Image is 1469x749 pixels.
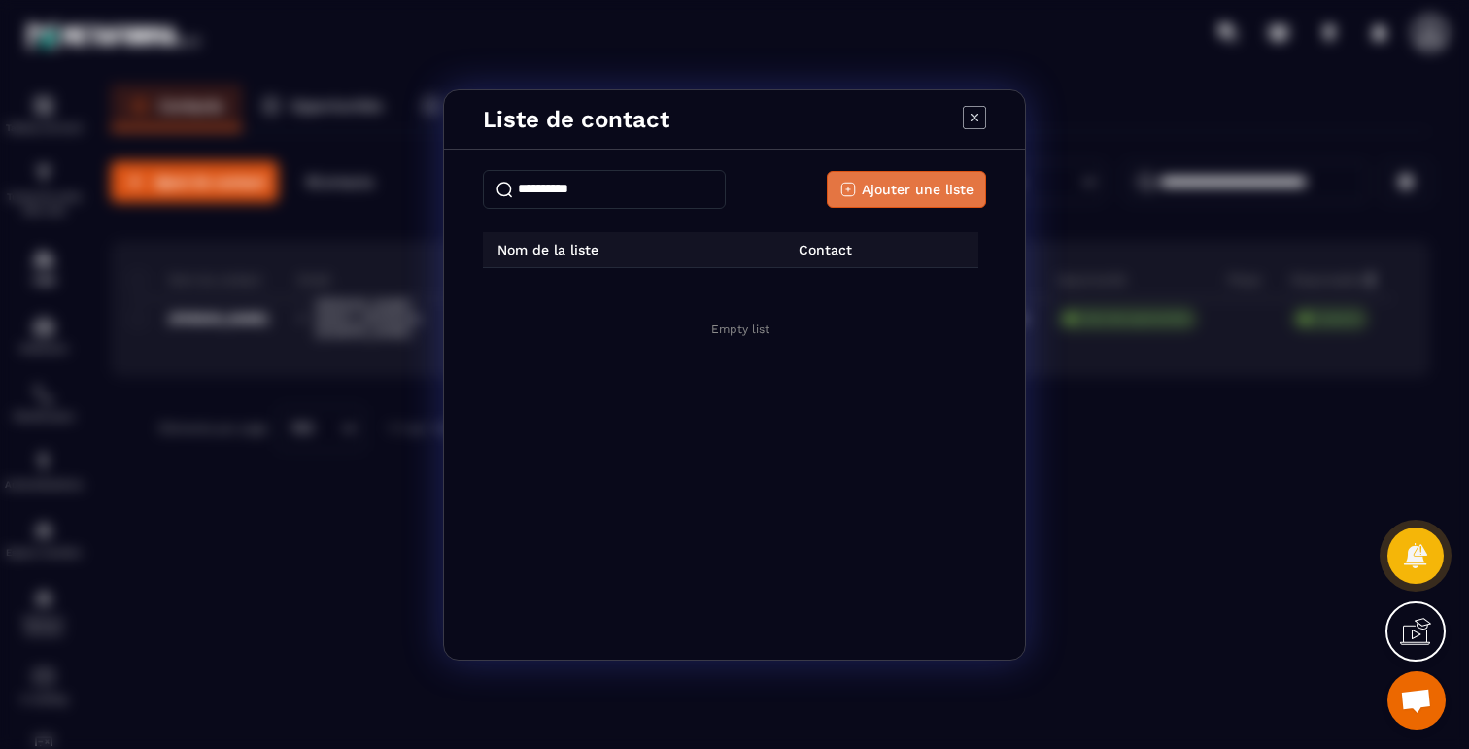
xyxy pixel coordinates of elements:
[827,171,986,208] button: Ajouter une liste
[711,322,769,337] span: Empty list
[1387,671,1446,730] div: Ouvrir le chat
[862,180,974,199] span: Ajouter une liste
[784,242,852,257] p: Contact
[483,106,669,133] p: Liste de contact
[483,242,598,257] p: Nom de la liste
